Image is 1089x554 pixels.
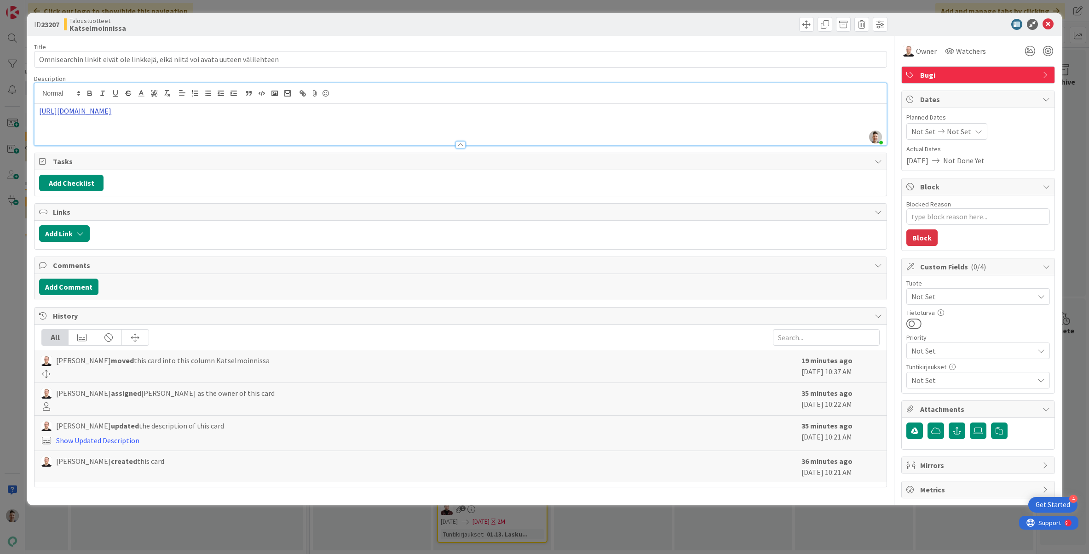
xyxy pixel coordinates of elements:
div: [DATE] 10:21 AM [801,420,880,446]
label: Blocked Reason [906,200,951,208]
span: Comments [53,260,870,271]
input: Search... [773,329,880,346]
a: [URL][DOMAIN_NAME] [39,106,111,115]
span: Tasks [53,156,870,167]
span: Taloustuotteet [69,17,126,24]
span: ( 0/4 ) [971,262,986,271]
span: Not Set [911,290,1029,303]
button: Block [906,229,938,246]
b: updated [111,421,139,430]
span: Planned Dates [906,113,1050,122]
span: [PERSON_NAME] this card into this column Katselmoinnissa [56,355,270,366]
span: Metrics [920,484,1038,495]
a: Show Updated Description [56,436,139,445]
span: Bugi [920,69,1038,80]
b: Katselmoinnissa [69,24,126,32]
button: Add Comment [39,279,98,295]
span: Attachments [920,404,1038,415]
span: Custom Fields [920,261,1038,272]
div: [DATE] 10:21 AM [801,456,880,478]
span: [PERSON_NAME] [PERSON_NAME] as the owner of this card [56,388,275,399]
b: 35 minutes ago [801,421,853,430]
div: [DATE] 10:37 AM [801,355,880,378]
b: 35 minutes ago [801,388,853,398]
div: [DATE] 10:22 AM [801,388,880,411]
b: 36 minutes ago [801,457,853,466]
img: LL [41,457,52,467]
span: Support [19,1,42,12]
button: Add Checklist [39,175,104,191]
img: LL [41,388,52,399]
div: Get Started [1036,500,1070,509]
span: Not Set [911,344,1029,357]
b: 19 minutes ago [801,356,853,365]
span: Actual Dates [906,144,1050,154]
span: Dates [920,94,1038,105]
b: moved [111,356,134,365]
span: Links [53,206,870,217]
label: Title [34,43,46,51]
div: Tuote [906,280,1050,286]
img: chwsQljfBTcKhy88xB9SmiPz5Ih6cdfk.JPG [869,131,882,143]
span: [PERSON_NAME] this card [56,456,164,467]
div: All [42,330,69,345]
b: 23207 [41,20,59,29]
span: Owner [916,46,937,57]
img: LL [903,46,914,57]
div: Tuntikirjaukset [906,364,1050,370]
img: LL [41,356,52,366]
b: assigned [111,388,141,398]
div: Priority [906,334,1050,341]
span: History [53,310,870,321]
span: [DATE] [906,155,928,166]
button: Add Link [39,225,90,242]
div: 9+ [46,4,51,11]
span: Not Done Yet [943,155,985,166]
span: Not Set [911,126,936,137]
img: LL [41,421,52,431]
span: Not Set [911,374,1029,387]
span: Description [34,74,66,83]
div: Tietoturva [906,309,1050,316]
div: 4 [1069,495,1077,503]
span: Mirrors [920,460,1038,471]
span: ID [34,19,59,30]
b: created [111,457,137,466]
input: type card name here... [34,51,887,68]
div: Open Get Started checklist, remaining modules: 4 [1028,497,1077,513]
span: Block [920,181,1038,192]
span: Not Set [947,126,971,137]
span: Watchers [956,46,986,57]
span: [PERSON_NAME] the description of this card [56,420,224,431]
